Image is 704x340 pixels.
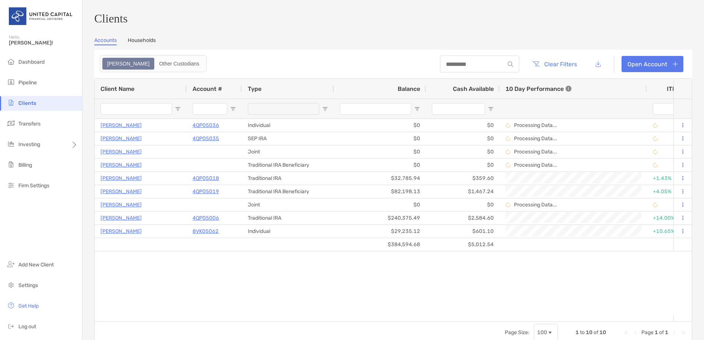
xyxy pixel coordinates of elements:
[334,172,426,185] div: $32,785.94
[242,172,334,185] div: Traditional IRA
[248,85,261,92] span: Type
[414,106,420,112] button: Open Filter Menu
[193,121,219,130] a: 4QP05036
[7,78,15,86] img: pipeline icon
[426,172,500,185] div: $359.60
[653,103,676,115] input: ITD Filter Input
[101,187,142,196] a: [PERSON_NAME]
[230,106,236,112] button: Open Filter Menu
[653,225,685,237] div: +10.65%
[7,181,15,190] img: firm-settings icon
[505,329,529,336] div: Page Size:
[334,185,426,198] div: $82,198.13
[514,122,557,128] p: Processing Data...
[7,260,15,269] img: add_new_client icon
[193,187,219,196] a: 4QP05019
[18,100,36,106] span: Clients
[242,185,334,198] div: Traditional IRA Beneficiary
[641,329,654,336] span: Page
[18,121,41,127] span: Transfers
[586,329,592,336] span: 10
[7,139,15,148] img: investing icon
[18,282,38,288] span: Settings
[624,330,630,336] div: First Page
[580,329,585,336] span: to
[18,141,40,148] span: Investing
[334,225,426,238] div: $29,235.12
[128,37,156,45] a: Households
[242,119,334,132] div: Individual
[653,202,658,208] img: Processing Data icon
[155,59,203,69] div: Other Custodians
[18,303,39,309] span: Get Help
[193,213,219,223] p: 4QP05006
[680,330,686,336] div: Last Page
[537,329,547,336] div: 100
[453,85,494,92] span: Cash Available
[242,198,334,211] div: Joint
[18,79,37,86] span: Pipeline
[599,329,606,336] span: 10
[101,121,142,130] a: [PERSON_NAME]
[242,132,334,145] div: SEP IRA
[426,185,500,198] div: $1,467.24
[242,225,334,238] div: Individual
[426,198,500,211] div: $0
[9,3,73,29] img: United Capital Logo
[334,119,426,132] div: $0
[426,132,500,145] div: $0
[506,163,511,168] img: Processing Data icon
[506,149,511,155] img: Processing Data icon
[101,213,142,223] a: [PERSON_NAME]
[175,106,181,112] button: Open Filter Menu
[665,329,668,336] span: 1
[514,149,557,155] p: Processing Data...
[633,330,638,336] div: Previous Page
[18,262,54,268] span: Add New Client
[506,123,511,128] img: Processing Data icon
[101,160,142,170] a: [PERSON_NAME]
[653,136,658,141] img: Processing Data icon
[653,172,685,184] div: +1.43%
[193,134,219,143] a: 4QP05035
[18,323,36,330] span: Log out
[575,329,579,336] span: 1
[100,55,207,72] div: segmented control
[193,227,219,236] a: 8VK05062
[622,56,683,72] a: Open Account
[101,227,142,236] p: [PERSON_NAME]
[7,98,15,107] img: clients icon
[426,238,500,251] div: $5,012.54
[101,200,142,209] a: [PERSON_NAME]
[594,329,598,336] span: of
[514,202,557,208] p: Processing Data...
[101,174,142,183] a: [PERSON_NAME]
[514,162,557,168] p: Processing Data...
[7,119,15,128] img: transfers icon
[508,61,513,67] img: input icon
[193,85,222,92] span: Account #
[426,225,500,238] div: $601.10
[9,40,78,46] span: [PERSON_NAME]!
[18,183,49,189] span: Firm Settings
[193,174,219,183] p: 4QP05018
[322,106,328,112] button: Open Filter Menu
[101,147,142,156] a: [PERSON_NAME]
[514,135,557,142] p: Processing Data...
[101,134,142,143] p: [PERSON_NAME]
[426,159,500,171] div: $0
[7,160,15,169] img: billing icon
[103,59,154,69] div: Zoe
[655,329,658,336] span: 1
[506,79,571,99] div: 10 Day Performance
[488,106,494,112] button: Open Filter Menu
[242,212,334,224] div: Traditional IRA
[7,301,15,310] img: get-help icon
[7,57,15,66] img: dashboard icon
